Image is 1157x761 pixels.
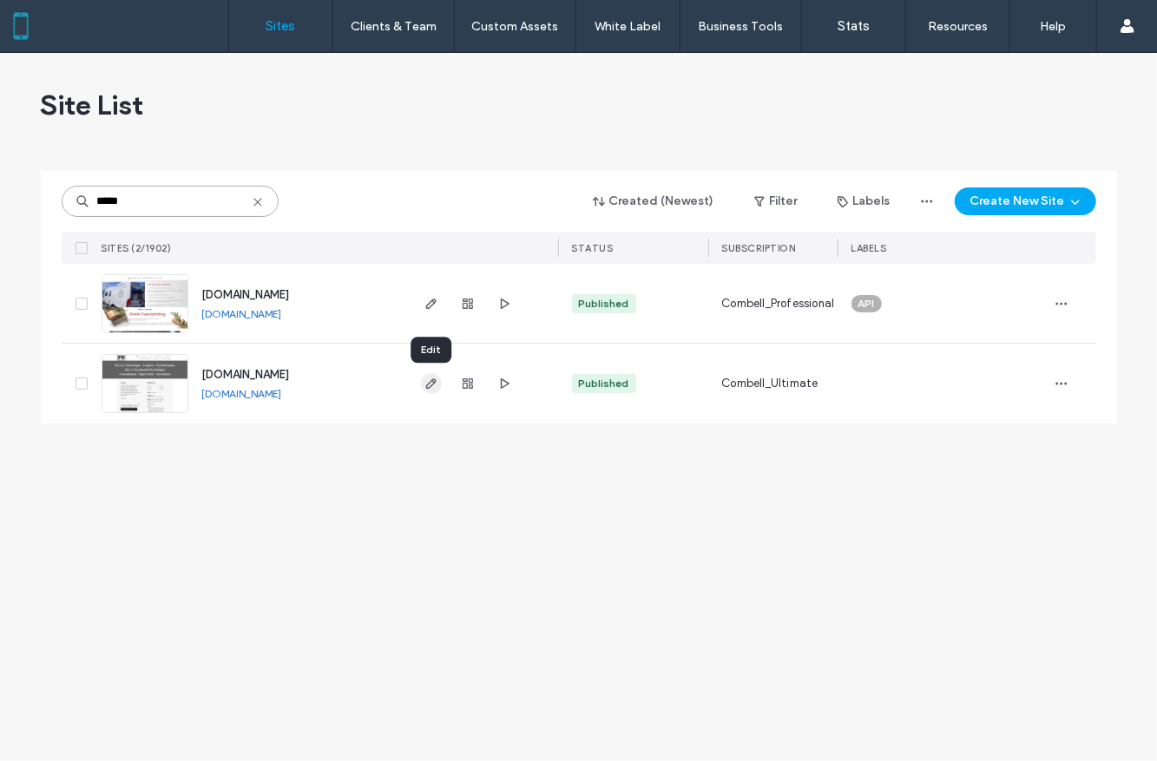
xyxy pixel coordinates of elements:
[838,18,870,34] label: Stats
[572,242,614,254] span: STATUS
[851,242,887,254] span: LABELS
[202,387,282,400] a: [DOMAIN_NAME]
[579,376,629,391] div: Published
[858,296,875,312] span: API
[266,18,296,34] label: Sites
[1041,19,1067,34] label: Help
[722,242,796,254] span: SUBSCRIPTION
[699,19,784,34] label: Business Tools
[351,19,437,34] label: Clients & Team
[737,187,815,215] button: Filter
[202,288,290,301] a: [DOMAIN_NAME]
[928,19,988,34] label: Resources
[40,12,76,28] span: Help
[202,368,290,381] a: [DOMAIN_NAME]
[595,19,661,34] label: White Label
[955,187,1096,215] button: Create New Site
[579,296,629,312] div: Published
[722,375,818,392] span: Combell_Ultimate
[822,187,906,215] button: Labels
[722,295,835,312] span: Combell_Professional
[202,307,282,320] a: [DOMAIN_NAME]
[102,242,172,254] span: SITES (2/1902)
[578,187,730,215] button: Created (Newest)
[411,337,451,363] div: Edit
[472,19,559,34] label: Custom Assets
[41,88,144,122] span: Site List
